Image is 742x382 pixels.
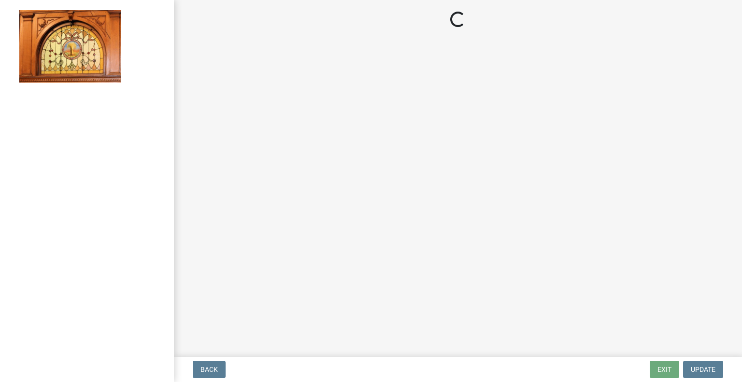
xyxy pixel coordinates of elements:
span: Update [691,366,715,373]
img: Jasper County, Indiana [19,10,121,83]
span: Back [200,366,218,373]
button: Back [193,361,226,378]
button: Exit [650,361,679,378]
button: Update [683,361,723,378]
